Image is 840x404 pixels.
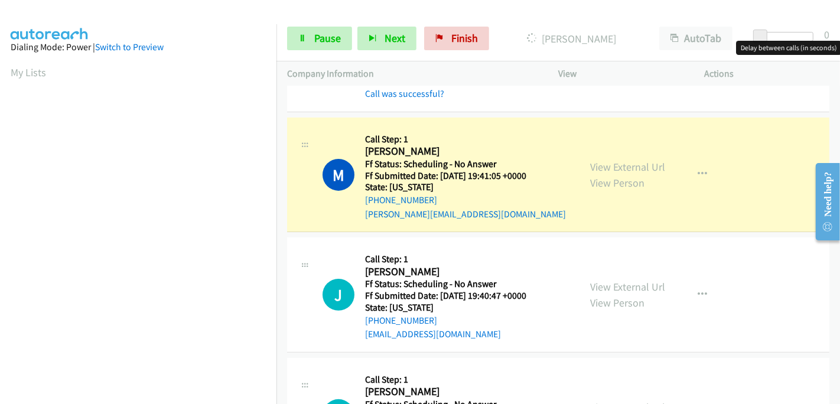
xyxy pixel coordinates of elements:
[365,208,566,220] a: [PERSON_NAME][EMAIL_ADDRESS][DOMAIN_NAME]
[287,27,352,50] a: Pause
[451,31,478,45] span: Finish
[705,67,830,81] p: Actions
[11,66,46,79] a: My Lists
[323,279,354,311] div: The call is yet to be attempted
[365,158,566,170] h5: Ff Status: Scheduling - No Answer
[95,41,164,53] a: Switch to Preview
[323,159,354,191] h1: M
[558,67,683,81] p: View
[365,302,541,314] h5: State: [US_STATE]
[590,296,644,309] a: View Person
[11,40,266,54] div: Dialing Mode: Power |
[365,145,541,158] h2: [PERSON_NAME]
[357,27,416,50] button: Next
[590,280,665,294] a: View External Url
[806,155,840,249] iframe: Resource Center
[365,385,541,399] h2: [PERSON_NAME]
[314,31,341,45] span: Pause
[365,253,541,265] h5: Call Step: 1
[365,328,501,340] a: [EMAIL_ADDRESS][DOMAIN_NAME]
[590,160,665,174] a: View External Url
[365,315,437,326] a: [PHONE_NUMBER]
[323,279,354,311] h1: J
[824,27,829,43] div: 0
[590,176,644,190] a: View Person
[365,133,566,145] h5: Call Step: 1
[365,181,566,193] h5: State: [US_STATE]
[385,31,405,45] span: Next
[659,27,732,50] button: AutoTab
[365,88,444,99] a: Call was successful?
[424,27,489,50] a: Finish
[365,194,437,206] a: [PHONE_NUMBER]
[365,278,541,290] h5: Ff Status: Scheduling - No Answer
[365,170,566,182] h5: Ff Submitted Date: [DATE] 19:41:05 +0000
[365,290,541,302] h5: Ff Submitted Date: [DATE] 19:40:47 +0000
[365,374,541,386] h5: Call Step: 1
[287,67,537,81] p: Company Information
[505,31,638,47] p: [PERSON_NAME]
[365,265,541,279] h2: [PERSON_NAME]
